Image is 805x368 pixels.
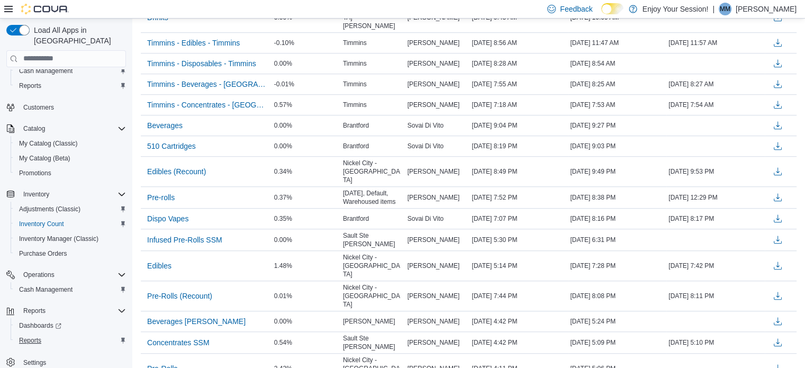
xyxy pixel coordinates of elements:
[601,14,602,15] span: Dark Mode
[143,313,250,329] button: Beverages [PERSON_NAME]
[11,166,130,181] button: Promotions
[143,97,270,113] button: Timmins - Concentrates - [GEOGRAPHIC_DATA]
[272,37,341,49] div: -0.10%
[143,56,260,71] button: Timmins - Disposables - Timmins
[408,80,460,88] span: [PERSON_NAME]
[666,290,765,302] div: [DATE] 8:11 PM
[408,59,460,68] span: [PERSON_NAME]
[143,35,244,51] button: Timmins - Edibles - Timmins
[2,100,130,115] button: Customers
[15,65,77,77] a: Cash Management
[11,231,130,246] button: Inventory Manager (Classic)
[341,212,405,225] div: Brantford
[568,212,666,225] div: [DATE] 8:16 PM
[23,358,46,367] span: Settings
[341,78,405,91] div: Timmins
[643,3,709,15] p: Enjoy Your Session!
[469,119,568,132] div: [DATE] 9:04 PM
[15,334,46,347] a: Reports
[143,138,200,154] button: 510 Cartridges
[11,78,130,93] button: Reports
[408,121,444,130] span: Sovai Di Vito
[408,167,460,176] span: [PERSON_NAME]
[341,315,405,328] div: [PERSON_NAME]
[408,317,460,326] span: [PERSON_NAME]
[23,124,45,133] span: Catalog
[666,98,765,111] div: [DATE] 7:54 AM
[23,307,46,315] span: Reports
[147,261,171,271] span: Edibles
[272,78,341,91] div: -0.01%
[272,165,341,178] div: 0.34%
[666,259,765,272] div: [DATE] 7:42 PM
[19,268,59,281] button: Operations
[143,118,187,133] button: Beverages
[2,267,130,282] button: Operations
[469,191,568,204] div: [DATE] 7:52 PM
[666,212,765,225] div: [DATE] 8:17 PM
[147,120,183,131] span: Beverages
[11,64,130,78] button: Cash Management
[11,282,130,297] button: Cash Management
[408,262,460,270] span: [PERSON_NAME]
[408,39,460,47] span: [PERSON_NAME]
[272,57,341,70] div: 0.00%
[143,335,214,351] button: Concentrates SSM
[568,336,666,349] div: [DATE] 5:09 PM
[19,249,67,258] span: Purchase Orders
[469,212,568,225] div: [DATE] 7:07 PM
[147,79,266,89] span: Timmins - Beverages - [GEOGRAPHIC_DATA]
[15,167,126,179] span: Promotions
[19,235,98,243] span: Inventory Manager (Classic)
[15,137,126,150] span: My Catalog (Classic)
[147,166,206,177] span: Edibles (Recount)
[19,304,50,317] button: Reports
[19,122,126,135] span: Catalog
[15,137,82,150] a: My Catalog (Classic)
[11,318,130,333] a: Dashboards
[15,319,66,332] a: Dashboards
[568,37,666,49] div: [DATE] 11:47 AM
[19,336,41,345] span: Reports
[601,3,623,14] input: Dark Mode
[11,151,130,166] button: My Catalog (Beta)
[15,79,126,92] span: Reports
[712,3,714,15] p: |
[15,203,85,216] a: Adjustments (Classic)
[147,337,210,348] span: Concentrates SSM
[666,165,765,178] div: [DATE] 9:53 PM
[341,157,405,186] div: Nickel City - [GEOGRAPHIC_DATA]
[15,218,126,230] span: Inventory Count
[147,38,240,48] span: Timmins - Edibles - Timmins
[11,136,130,151] button: My Catalog (Classic)
[469,57,568,70] div: [DATE] 8:28 AM
[469,259,568,272] div: [DATE] 5:14 PM
[408,193,460,202] span: [PERSON_NAME]
[666,336,765,349] div: [DATE] 5:10 PM
[568,78,666,91] div: [DATE] 8:25 AM
[408,292,460,300] span: [PERSON_NAME]
[666,78,765,91] div: [DATE] 8:27 AM
[568,165,666,178] div: [DATE] 9:49 PM
[568,98,666,111] div: [DATE] 7:53 AM
[19,188,126,201] span: Inventory
[720,3,730,15] span: MM
[568,234,666,246] div: [DATE] 6:31 PM
[568,140,666,152] div: [DATE] 9:03 PM
[15,334,126,347] span: Reports
[15,247,126,260] span: Purchase Orders
[11,202,130,217] button: Adjustments (Classic)
[341,229,405,250] div: Sault Ste [PERSON_NAME]
[143,211,193,227] button: Dispo Vapes
[560,4,592,14] span: Feedback
[15,247,71,260] a: Purchase Orders
[19,304,126,317] span: Reports
[469,140,568,152] div: [DATE] 8:19 PM
[19,188,53,201] button: Inventory
[272,98,341,111] div: 0.57%
[147,316,246,327] span: Beverages [PERSON_NAME]
[19,101,58,114] a: Customers
[666,191,765,204] div: [DATE] 12:29 PM
[469,78,568,91] div: [DATE] 7:55 AM
[341,251,405,281] div: Nickel City - [GEOGRAPHIC_DATA]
